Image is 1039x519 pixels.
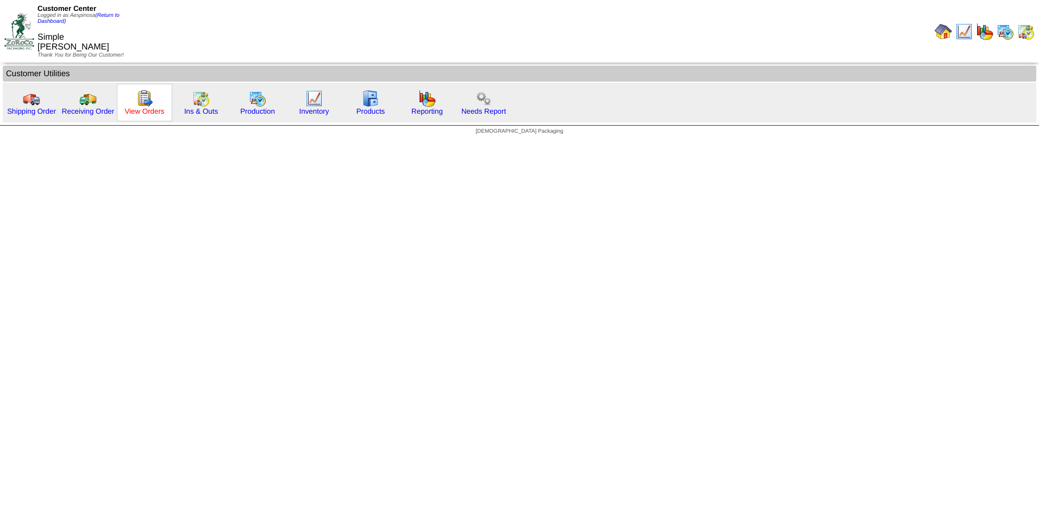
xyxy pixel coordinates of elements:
[79,90,97,107] img: truck2.gif
[37,13,120,24] a: (Return to Dashboard)
[37,13,120,24] span: Logged in as Aespinosa
[37,33,109,52] span: Simple [PERSON_NAME]
[62,107,114,115] a: Receiving Order
[37,4,96,13] span: Customer Center
[411,107,443,115] a: Reporting
[249,90,266,107] img: calendarprod.gif
[935,23,952,40] img: home.gif
[1017,23,1035,40] img: calendarinout.gif
[7,107,56,115] a: Shipping Order
[23,90,40,107] img: truck.gif
[955,23,973,40] img: line_graph.gif
[305,90,323,107] img: line_graph.gif
[240,107,275,115] a: Production
[124,107,164,115] a: View Orders
[475,128,563,134] span: [DEMOGRAPHIC_DATA] Packaging
[475,90,492,107] img: workflow.png
[356,107,385,115] a: Products
[136,90,153,107] img: workorder.gif
[997,23,1014,40] img: calendarprod.gif
[184,107,218,115] a: Ins & Outs
[299,107,329,115] a: Inventory
[192,90,210,107] img: calendarinout.gif
[37,52,124,58] span: Thank You for Being Our Customer!
[461,107,506,115] a: Needs Report
[4,13,34,50] img: ZoRoCo_Logo(Green%26Foil)%20jpg.webp
[976,23,993,40] img: graph.gif
[3,66,1036,82] td: Customer Utilities
[418,90,436,107] img: graph.gif
[362,90,379,107] img: cabinet.gif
